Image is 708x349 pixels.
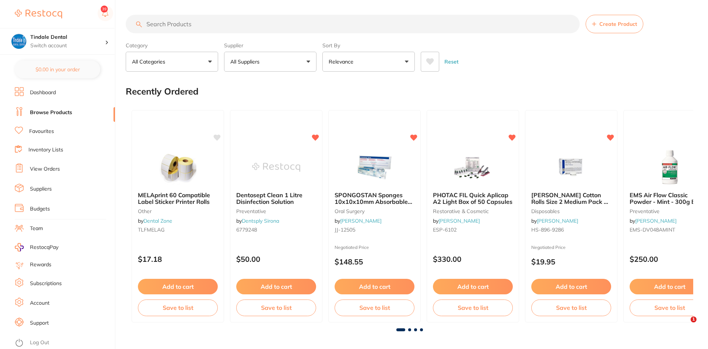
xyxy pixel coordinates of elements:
small: JJ-12505 [335,227,414,233]
img: HENRY SCHEIN Cotton Rolls Size 2 Medium Pack of 2000 [547,149,595,186]
b: HENRY SCHEIN Cotton Rolls Size 2 Medium Pack of 2000 [531,192,611,205]
button: All Suppliers [224,52,316,72]
a: Subscriptions [30,280,62,287]
a: RestocqPay [15,243,58,252]
p: $330.00 [433,255,513,263]
small: restorative & cosmetic [433,208,513,214]
a: Dental Zone [143,218,172,224]
p: $19.95 [531,257,611,266]
button: Save to list [138,300,218,316]
img: Tindale Dental [11,34,26,49]
a: Team [30,225,43,232]
a: View Orders [30,165,60,173]
button: Save to list [335,300,414,316]
small: preventative [236,208,316,214]
b: SPONGOSTAN Sponges 10x10x10mm Absorbable Gelatin Pack of 24 [335,192,414,205]
img: EMS Air Flow Classic Powder - Mint - 300g Bottle [646,149,694,186]
small: TLFMELAG [138,227,218,233]
img: MELAprint 60 Compatible Label Sticker Printer Rolls [154,149,202,186]
button: Log Out [15,337,113,349]
h4: Tindale Dental [30,34,105,41]
label: Supplier [224,42,316,49]
small: ESP-6102 [433,227,513,233]
img: Dentosept Clean 1 Litre Disinfection Solution [252,149,300,186]
a: Inventory Lists [28,146,63,154]
label: Sort By [322,42,415,49]
a: Restocq Logo [15,6,62,23]
button: Add to cart [433,279,513,294]
p: $17.18 [138,255,218,263]
small: other [138,208,218,214]
a: Dashboard [30,89,56,96]
button: All Categories [126,52,218,72]
img: PHOTAC FIL Quick Aplicap A2 Light Box of 50 Capsules [449,149,497,186]
span: 1 [691,317,697,322]
p: All Suppliers [230,58,262,65]
img: SPONGOSTAN Sponges 10x10x10mm Absorbable Gelatin Pack of 24 [350,149,399,186]
a: Rewards [30,261,51,268]
iframe: Intercom live chat [675,317,693,334]
small: Negotiated Price [531,245,611,250]
h2: Recently Ordered [126,86,199,97]
button: Add to cart [138,279,218,294]
button: $0.00 in your order [15,61,100,78]
button: Add to cart [236,279,316,294]
a: Suppliers [30,185,52,193]
button: Add to cart [335,279,414,294]
a: Account [30,300,50,307]
a: [PERSON_NAME] [635,218,677,224]
small: disposables [531,208,611,214]
span: by [630,218,677,224]
small: HS-896-9286 [531,227,611,233]
button: Reset [442,52,461,72]
button: Save to list [433,300,513,316]
span: by [236,218,279,224]
p: $148.55 [335,257,414,266]
button: Create Product [586,15,643,33]
span: by [138,218,172,224]
b: PHOTAC FIL Quick Aplicap A2 Light Box of 50 Capsules [433,192,513,205]
span: by [433,218,480,224]
span: by [335,218,382,224]
label: Category [126,42,218,49]
input: Search Products [126,15,580,33]
a: [PERSON_NAME] [438,218,480,224]
b: MELAprint 60 Compatible Label Sticker Printer Rolls [138,192,218,205]
span: RestocqPay [30,244,58,251]
a: Log Out [30,339,49,346]
span: Create Product [599,21,637,27]
img: Restocq Logo [15,10,62,18]
a: Support [30,319,49,327]
span: by [531,218,578,224]
a: Browse Products [30,109,72,116]
a: [PERSON_NAME] [537,218,578,224]
small: oral surgery [335,208,414,214]
small: Negotiated Price [335,245,414,250]
button: Save to list [236,300,316,316]
p: Switch account [30,42,105,49]
p: $50.00 [236,255,316,263]
a: Dentsply Sirona [242,218,279,224]
a: [PERSON_NAME] [340,218,382,224]
p: All Categories [132,58,168,65]
button: Add to cart [531,279,611,294]
button: Save to list [531,300,611,316]
button: Relevance [322,52,415,72]
img: RestocqPay [15,243,24,252]
small: 6779248 [236,227,316,233]
a: Favourites [29,128,54,135]
p: Relevance [329,58,356,65]
b: Dentosept Clean 1 Litre Disinfection Solution [236,192,316,205]
a: Budgets [30,205,50,213]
